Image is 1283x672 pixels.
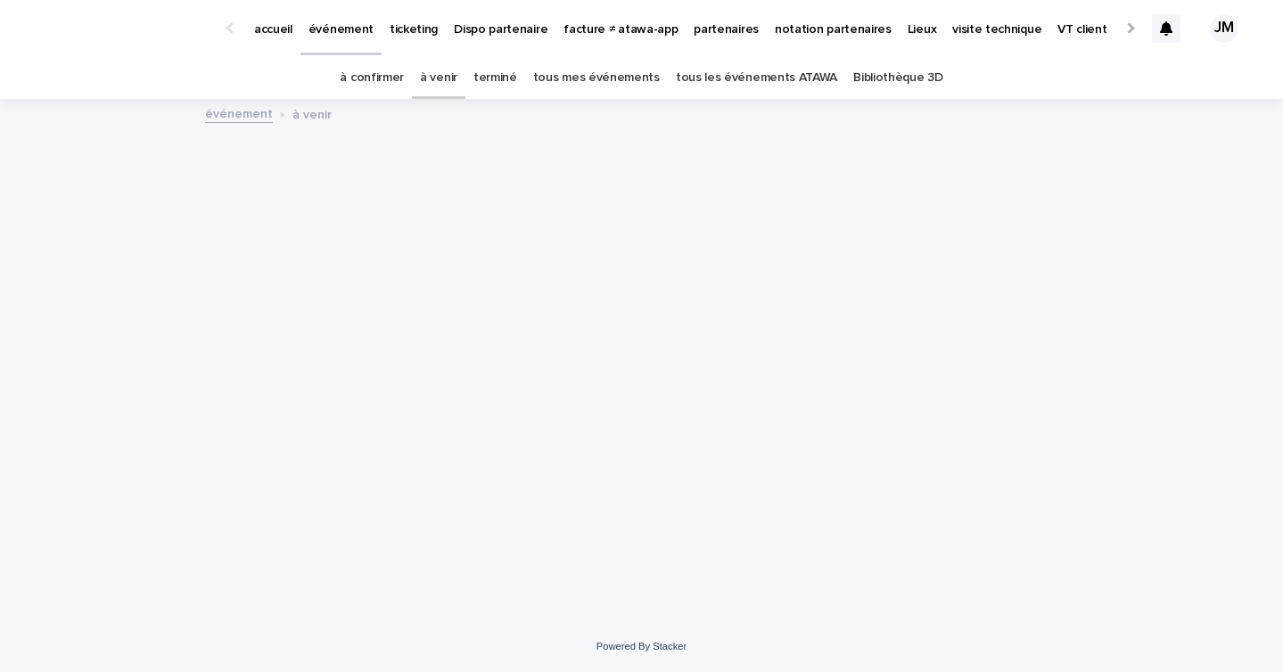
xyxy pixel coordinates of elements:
a: tous les événements ATAWA [676,57,837,99]
a: terminé [473,57,517,99]
a: événement [205,102,273,123]
div: JM [1210,14,1238,43]
a: Powered By Stacker [596,641,687,652]
img: Ls34BcGeRexTGTNfXpUC [36,11,209,46]
a: tous mes événements [533,57,660,99]
p: à venir [292,103,332,123]
a: à confirmer [340,57,404,99]
a: Bibliothèque 3D [853,57,942,99]
a: à venir [420,57,457,99]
